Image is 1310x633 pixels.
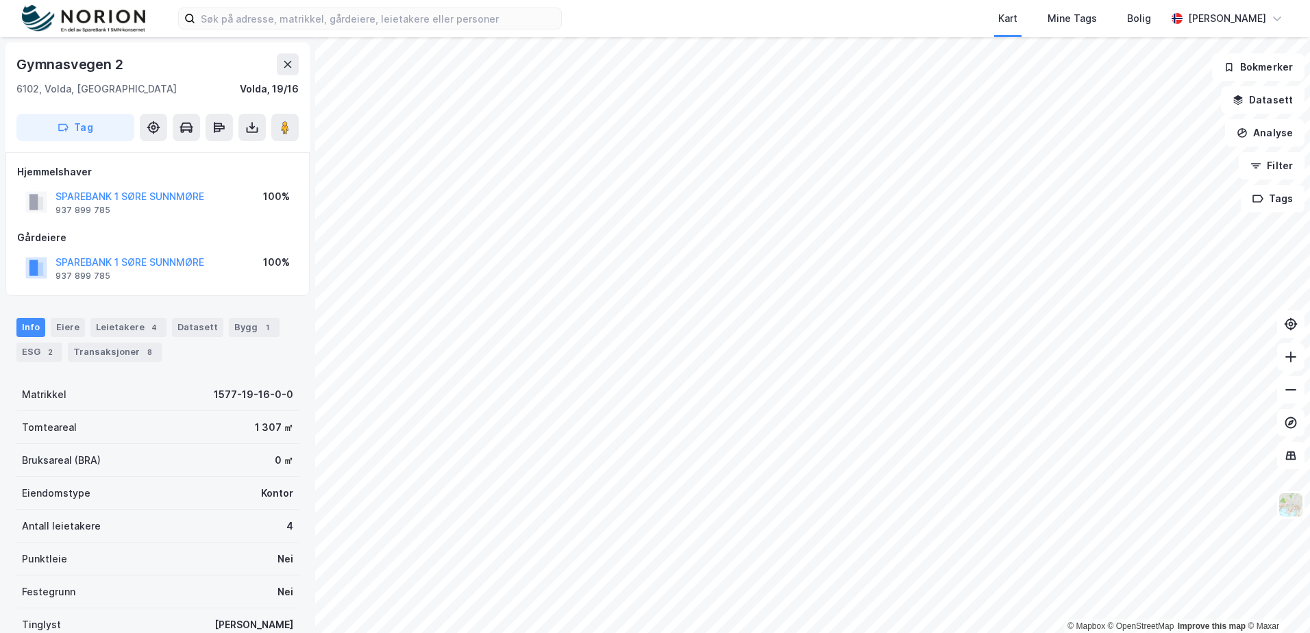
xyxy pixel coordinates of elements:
[1221,86,1305,114] button: Datasett
[22,485,90,501] div: Eiendomstype
[22,452,101,469] div: Bruksareal (BRA)
[16,81,177,97] div: 6102, Volda, [GEOGRAPHIC_DATA]
[172,318,223,337] div: Datasett
[16,114,134,141] button: Tag
[147,321,161,334] div: 4
[22,617,61,633] div: Tinglyst
[22,419,77,436] div: Tomteareal
[277,584,293,600] div: Nei
[998,10,1017,27] div: Kart
[16,343,62,362] div: ESG
[1188,10,1266,27] div: [PERSON_NAME]
[17,229,298,246] div: Gårdeiere
[22,584,75,600] div: Festegrunn
[16,53,125,75] div: Gymnasvegen 2
[22,386,66,403] div: Matrikkel
[51,318,85,337] div: Eiere
[275,452,293,469] div: 0 ㎡
[277,551,293,567] div: Nei
[55,271,110,282] div: 937 899 785
[263,188,290,205] div: 100%
[43,345,57,359] div: 2
[16,318,45,337] div: Info
[1239,152,1305,179] button: Filter
[1178,621,1246,631] a: Improve this map
[68,343,162,362] div: Transaksjoner
[261,485,293,501] div: Kontor
[1108,621,1174,631] a: OpenStreetMap
[1212,53,1305,81] button: Bokmerker
[17,164,298,180] div: Hjemmelshaver
[229,318,280,337] div: Bygg
[195,8,561,29] input: Søk på adresse, matrikkel, gårdeiere, leietakere eller personer
[240,81,299,97] div: Volda, 19/16
[1241,185,1305,212] button: Tags
[1225,119,1305,147] button: Analyse
[260,321,274,334] div: 1
[22,551,67,567] div: Punktleie
[1067,621,1105,631] a: Mapbox
[1127,10,1151,27] div: Bolig
[214,386,293,403] div: 1577-19-16-0-0
[1241,567,1310,633] div: Kontrollprogram for chat
[55,205,110,216] div: 937 899 785
[22,5,145,33] img: norion-logo.80e7a08dc31c2e691866.png
[263,254,290,271] div: 100%
[286,518,293,534] div: 4
[90,318,166,337] div: Leietakere
[1048,10,1097,27] div: Mine Tags
[143,345,156,359] div: 8
[1241,567,1310,633] iframe: Chat Widget
[214,617,293,633] div: [PERSON_NAME]
[255,419,293,436] div: 1 307 ㎡
[22,518,101,534] div: Antall leietakere
[1278,492,1304,518] img: Z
